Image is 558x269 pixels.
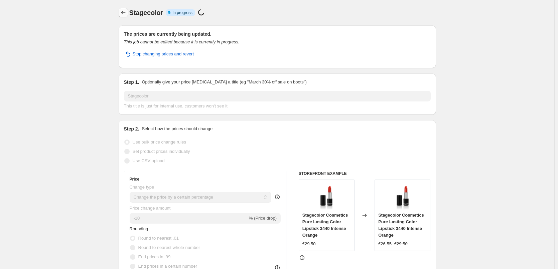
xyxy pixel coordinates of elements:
[129,9,163,16] span: Stagecolor
[130,185,154,190] span: Change type
[130,226,148,231] span: Rounding
[119,8,128,17] button: Price change jobs
[138,236,179,241] span: Round to nearest .01
[299,171,431,176] h6: STOREFRONT EXAMPLE
[142,125,213,132] p: Select how the prices should change
[124,79,139,85] h2: Step 1.
[274,194,281,200] div: help
[130,213,248,224] input: -15
[302,213,348,238] span: Stagecolor Cosmetics Pure Lasting Color Lipstick 3440 Intense Orange
[302,241,316,246] span: €29.50
[389,183,416,210] img: stagecolor-cosmetics-pure-lasting-color-lipstick-3440-intense-orange-531730_80x.png
[133,140,186,145] span: Use bulk price change rules
[124,125,139,132] h2: Step 2.
[378,213,424,238] span: Stagecolor Cosmetics Pure Lasting Color Lipstick 3440 Intense Orange
[249,216,277,221] span: % (Price drop)
[394,241,408,246] span: €29.50
[130,206,171,211] span: Price change amount
[124,103,228,108] span: This title is just for internal use, customers won't see it
[124,91,431,101] input: 30% off holiday sale
[313,183,340,210] img: stagecolor-cosmetics-pure-lasting-color-lipstick-3440-intense-orange-531730_80x.png
[120,49,198,59] button: Stop changing prices and revert
[142,79,306,85] p: Optionally give your price [MEDICAL_DATA] a title (eg "March 30% off sale on boots")
[172,10,192,15] span: In progress
[138,264,197,269] span: End prices in a certain number
[133,149,190,154] span: Set product prices individually
[378,241,392,246] span: €26.55
[133,51,194,57] span: Stop changing prices and revert
[124,39,240,44] i: This job cannot be edited because it is currently in progress.
[138,254,171,259] span: End prices in .99
[133,158,165,163] span: Use CSV upload
[124,31,431,37] h2: The prices are currently being updated.
[130,177,139,182] h3: Price
[138,245,200,250] span: Round to nearest whole number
